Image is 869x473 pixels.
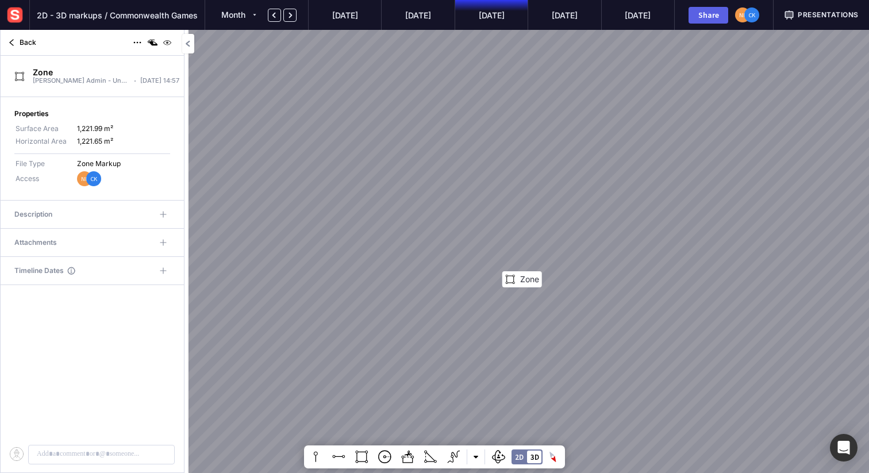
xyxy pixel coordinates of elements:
[221,10,245,20] span: Month
[136,77,184,84] span: [DATE] 14:57
[749,11,756,19] text: CK
[14,207,52,221] span: Description
[16,174,77,184] div: Access
[160,36,174,49] img: visibility-on.svg
[5,5,25,25] img: sensat
[20,37,36,48] span: Back
[33,77,134,84] span: [PERSON_NAME] Admin - Unnamed Member
[16,124,77,134] div: Surface Area
[37,9,198,21] span: 2D - 3D markups / Commonwealth Games
[77,124,169,134] div: 1,221.99 m²
[739,11,747,19] text: NK
[14,236,57,249] span: Attachments
[530,453,539,461] div: 3D
[16,136,77,147] div: Horizontal Area
[784,10,794,20] img: presentation.svg
[689,7,728,24] button: Share
[80,175,89,183] text: NK
[14,264,64,278] span: Timeline Dates
[520,274,539,284] span: Zone
[90,175,97,183] text: CK
[77,159,169,169] div: Zone Markup
[830,434,858,462] div: Open Intercom Messenger
[16,159,77,169] div: File Type
[77,136,169,147] div: 1,221.65 m²
[694,11,723,19] div: Share
[14,109,170,119] div: Properties
[798,10,859,20] span: Presentations
[515,453,524,461] div: 2D
[33,68,184,78] div: Zone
